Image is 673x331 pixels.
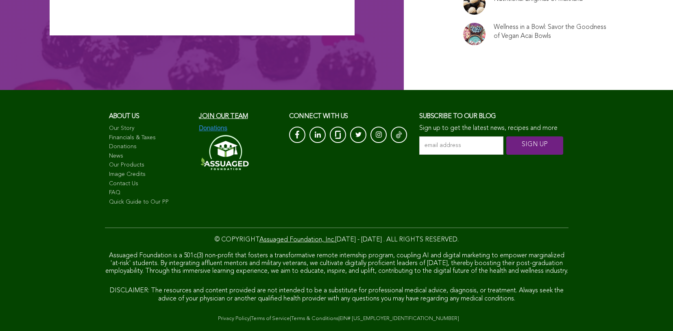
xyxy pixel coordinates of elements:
a: Image Credits [109,171,191,179]
a: FAQ [109,189,191,197]
input: SIGN UP [506,136,563,155]
a: News [109,152,191,160]
span: DISCLAIMER: The resources and content provided are not intended to be a substitute for profession... [110,287,564,302]
a: Quick Guide to Our PP [109,198,191,206]
a: Terms of Service [251,316,290,321]
a: Terms & Conditions [291,316,338,321]
a: Assuaged Foundation, Inc. [259,237,335,243]
a: Contact Us [109,180,191,188]
span: About us [109,113,139,120]
a: Join our team [199,113,248,120]
div: | | | [105,315,568,323]
a: Privacy Policy [218,316,250,321]
span: CONNECT with us [289,113,348,120]
span: © COPYRIGHT [DATE] - [DATE] . ALL RIGHTS RESERVED. [215,237,459,243]
a: Wellness in a Bowl: Savor the Goodness of Vegan Acai Bowls [494,23,607,41]
img: glassdoor_White [335,131,341,139]
a: Our Story [109,125,191,133]
p: Sign up to get the latest news, recipes and more [419,125,564,132]
img: Tik-Tok-Icon [396,131,402,139]
iframe: Chat Widget [632,292,673,331]
img: Assuaged-Foundation-Logo-White [199,132,249,173]
a: Financials & Taxes [109,134,191,142]
img: Donations [199,125,227,132]
a: Donations [109,143,191,151]
h3: Subscribe to our blog [419,110,564,123]
a: Our Products [109,161,191,169]
span: Assuaged Foundation is a 501c(3) non-profit that fosters a transformative remote internship progr... [105,252,568,274]
a: EIN# [US_EMPLOYER_IDENTIFICATION_NUMBER] [340,316,459,321]
input: email address [419,136,503,155]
